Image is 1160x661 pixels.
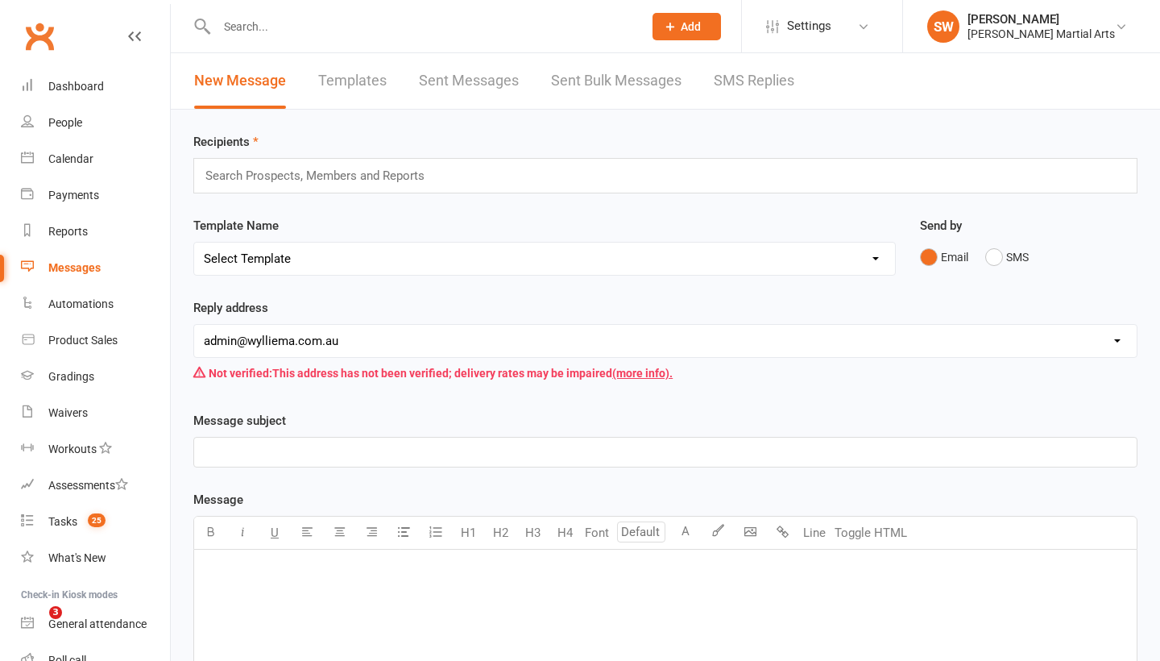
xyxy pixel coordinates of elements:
div: Dashboard [48,80,104,93]
a: Calendar [21,141,170,177]
input: Default [617,522,665,543]
div: Payments [48,189,99,202]
label: Message [193,490,243,509]
button: SMS [985,242,1029,272]
div: What's New [48,551,106,564]
a: Waivers [21,395,170,431]
button: Line [798,517,831,549]
label: Send by [920,216,962,235]
button: Toggle HTML [831,517,911,549]
a: Workouts [21,431,170,468]
div: Workouts [48,443,97,455]
span: Settings [787,8,831,44]
a: Automations [21,286,170,322]
a: (more info). [612,367,673,380]
a: SMS Replies [714,53,794,109]
a: Product Sales [21,322,170,359]
a: Messages [21,250,170,286]
input: Search... [212,15,632,38]
a: Assessments [21,468,170,504]
label: Recipients [193,132,259,152]
div: People [48,116,82,129]
a: Templates [318,53,387,109]
div: Reports [48,225,88,238]
button: H1 [452,517,484,549]
a: What's New [21,540,170,576]
div: General attendance [48,617,147,630]
strong: Not verified: [209,367,272,380]
div: Calendar [48,152,93,165]
iframe: Intercom live chat [16,606,55,645]
div: Messages [48,261,101,274]
button: Font [581,517,613,549]
button: H2 [484,517,516,549]
div: This address has not been verified; delivery rates may be impaired [193,358,1137,389]
button: U [259,517,291,549]
input: Search Prospects, Members and Reports [204,165,441,186]
span: Add [681,20,701,33]
a: Payments [21,177,170,214]
a: Reports [21,214,170,250]
div: Tasks [48,515,77,528]
label: Template Name [193,216,279,235]
button: H4 [549,517,581,549]
label: Reply address [193,298,268,318]
a: General attendance kiosk mode [21,606,170,642]
div: Gradings [48,370,94,383]
button: H3 [516,517,549,549]
a: Gradings [21,359,170,395]
span: U [271,526,279,540]
div: SW [927,10,959,43]
div: Product Sales [48,334,118,347]
div: [PERSON_NAME] Martial Arts [967,27,1115,41]
div: Waivers [48,406,88,419]
button: Add [652,13,721,40]
button: A [669,517,702,549]
a: Clubworx [19,16,60,56]
button: Email [920,242,968,272]
span: 25 [88,513,106,527]
a: People [21,105,170,141]
a: New Message [194,53,286,109]
a: Tasks 25 [21,504,170,540]
a: Sent Bulk Messages [551,53,681,109]
div: [PERSON_NAME] [967,12,1115,27]
div: Automations [48,297,114,310]
a: Dashboard [21,69,170,105]
div: Assessments [48,479,128,492]
span: 3 [49,606,62,619]
label: Message subject [193,411,286,430]
a: Sent Messages [419,53,519,109]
